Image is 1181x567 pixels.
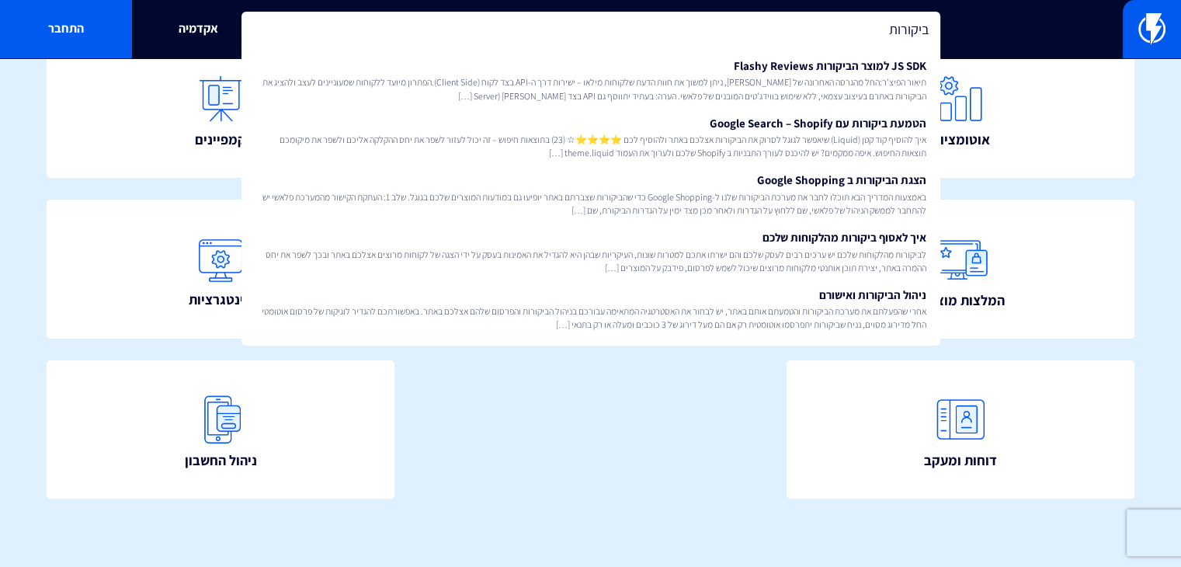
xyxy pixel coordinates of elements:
[249,280,933,338] a: ניהול הביקורות ואישורםאחרי שהפעלתם את מערכת הביקורות והטמעתם אותם באתר, יש לבחור את האסטרטגיה המת...
[924,450,997,471] span: דוחות ומעקב
[787,39,1134,178] a: אוטומציות
[255,248,926,274] span: לביקורות מהלקוחות שלכם יש ערכים רבים לעסק שלכם והם ישרתו אתכם למטרות שונות, העיקריות שבהן היא להג...
[47,200,394,339] a: אינטגרציות
[255,75,926,102] span: תיאור הפיצ’ר:החל מהגרסה האחרונה של [PERSON_NAME], ניתן למשוך את חוות הדעת שלקוחות מילאו – ישירות ...
[255,133,926,159] span: איך להוסיף קוד קטן (Liquid) שיאפשר לגוגל לסרוק את הביקורות אצלכם באתר ולהוסיף לכם ⭐️⭐️⭐️⭐️☆ (23) ...
[47,39,394,178] a: קמפיינים
[249,165,933,223] a: הצגת הביקורות ב Google Shoppingבאמצעות המדריך הבא תוכלו לחבר את מערכת הביקורות שלנו ל-Google Shop...
[249,223,933,280] a: איך לאסוף ביקורות מהלקוחות שלכםלביקורות מהלקוחות שלכם יש ערכים רבים לעסק שלכם והם ישרתו אתכם למטר...
[255,304,926,331] span: אחרי שהפעלתם את מערכת הביקורות והטמעתם אותם באתר, יש לבחור את האסטרטגיה המתאימה עבורכם בניהול הבי...
[249,51,933,109] a: JS SDK למוצר הביקורות Flashy Reviewsתיאור הפיצ’ר:החל מהגרסה האחרונה של [PERSON_NAME], ניתן למשוך ...
[195,130,246,150] span: קמפיינים
[189,290,252,310] span: אינטגרציות
[47,360,394,499] a: ניהול החשבון
[787,360,1134,499] a: דוחות ומעקב
[931,130,989,150] span: אוטומציות
[241,12,940,47] input: חיפוש מהיר...
[916,290,1004,311] span: המלצות מוצרים
[787,200,1134,339] a: המלצות מוצרים
[185,450,257,471] span: ניהול החשבון
[249,109,933,166] a: הטמעת ביקורות עם Google Search – Shopifyאיך להוסיף קוד קטן (Liquid) שיאפשר לגוגל לסרוק את הביקורו...
[255,190,926,217] span: באמצעות המדריך הבא תוכלו לחבר את מערכת הביקורות שלנו ל-Google Shopping כדי שהביקורות שצברתם באתר ...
